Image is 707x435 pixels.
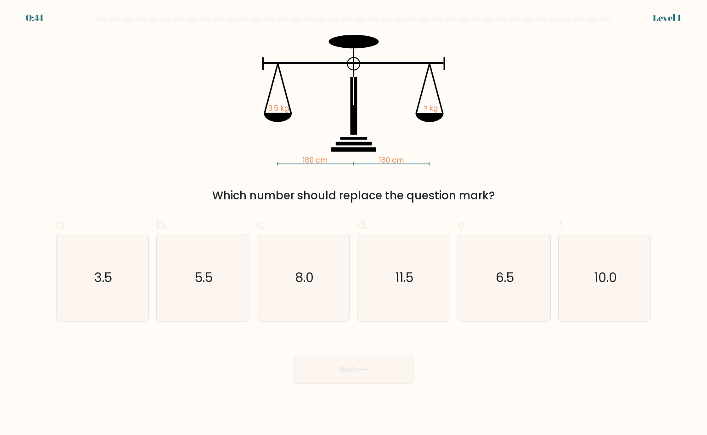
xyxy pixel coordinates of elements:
[303,155,328,165] tspan: 180 cm
[94,268,112,287] text: 3.5
[26,11,44,25] div: 0:41
[424,103,438,113] tspan: ? kg
[458,215,468,233] span: e.
[594,268,617,287] text: 10.0
[653,11,681,25] div: Level 1
[62,187,646,204] div: Which number should replace the question mark?
[56,215,67,233] span: a.
[558,215,565,233] span: f.
[357,215,368,233] span: d.
[396,268,414,287] text: 11.5
[268,103,289,113] tspan: 3.5 kg
[257,215,267,233] span: c.
[379,155,404,165] tspan: 180 cm
[295,268,314,287] text: 8.0
[294,355,413,384] button: Next
[195,268,213,287] text: 5.5
[156,215,167,233] span: b.
[496,268,514,287] text: 6.5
